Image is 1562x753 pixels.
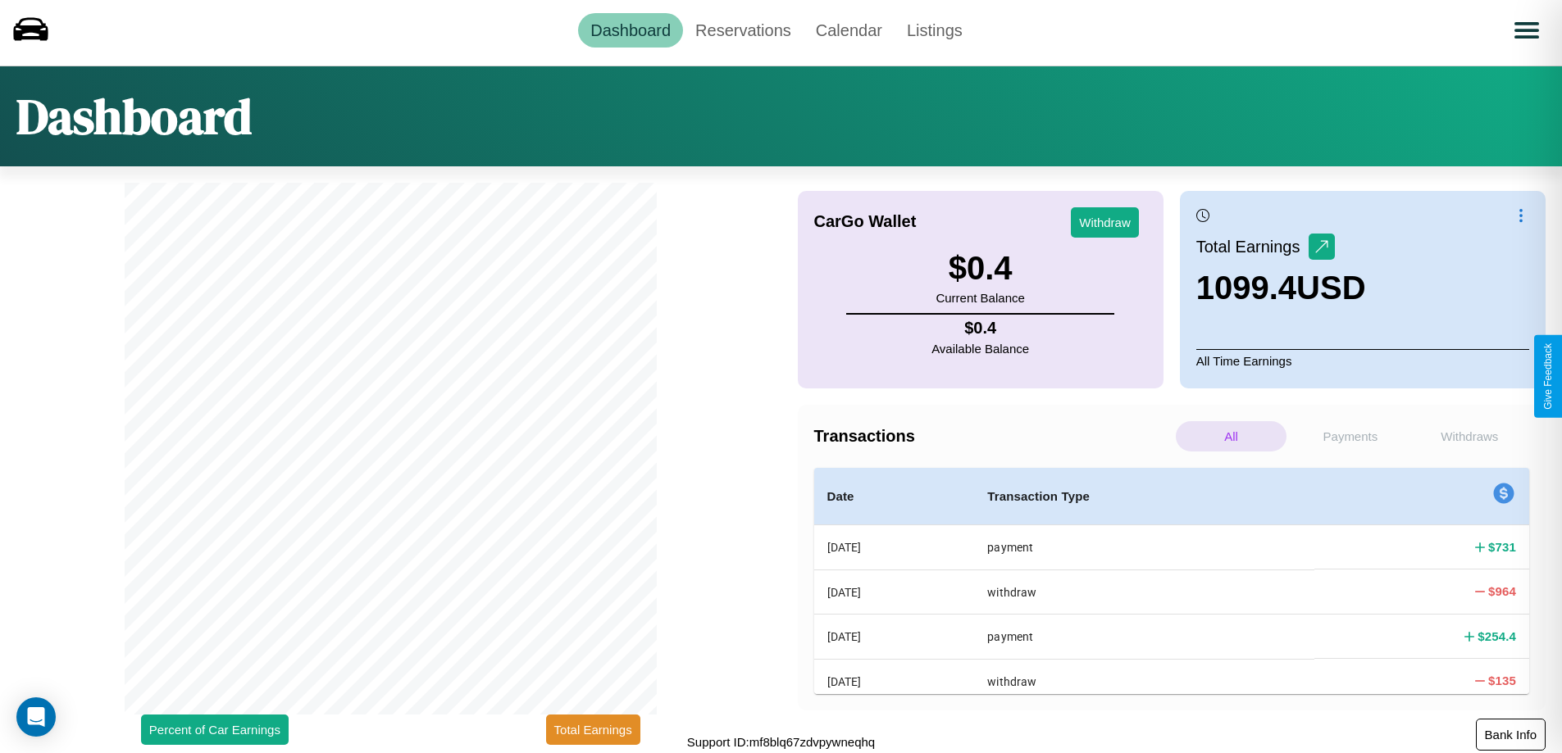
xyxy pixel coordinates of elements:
[895,13,975,48] a: Listings
[141,714,289,745] button: Percent of Car Earnings
[814,569,975,614] th: [DATE]
[936,250,1024,287] h3: $ 0.4
[1196,232,1309,261] p: Total Earnings
[16,697,56,737] div: Open Intercom Messenger
[1478,628,1516,645] h4: $ 254.4
[1414,421,1525,451] p: Withdraws
[931,338,1029,360] p: Available Balance
[814,615,975,659] th: [DATE]
[936,287,1024,309] p: Current Balance
[974,569,1314,614] th: withdraw
[974,615,1314,659] th: payment
[1196,270,1366,306] h3: 1099.4 USD
[546,714,640,745] button: Total Earnings
[974,525,1314,570] th: payment
[974,659,1314,703] th: withdraw
[1176,421,1286,451] p: All
[1196,349,1529,372] p: All Time Earnings
[1504,7,1550,53] button: Open menu
[1071,207,1139,238] button: Withdraw
[1542,343,1554,410] div: Give Feedback
[1488,583,1516,600] h4: $ 964
[931,319,1029,338] h4: $ 0.4
[804,13,895,48] a: Calendar
[987,487,1301,506] h4: Transaction Type
[1488,538,1516,556] h4: $ 731
[1476,719,1546,751] button: Bank Info
[687,731,875,753] p: Support ID: mf8blq67zdvpywneqhq
[16,83,252,150] h1: Dashboard
[814,525,975,570] th: [DATE]
[814,212,917,231] h4: CarGo Wallet
[814,427,1172,446] h4: Transactions
[814,659,975,703] th: [DATE]
[827,487,962,506] h4: Date
[1488,672,1516,689] h4: $ 135
[1295,421,1405,451] p: Payments
[683,13,804,48] a: Reservations
[814,468,1530,747] table: simple table
[578,13,683,48] a: Dashboard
